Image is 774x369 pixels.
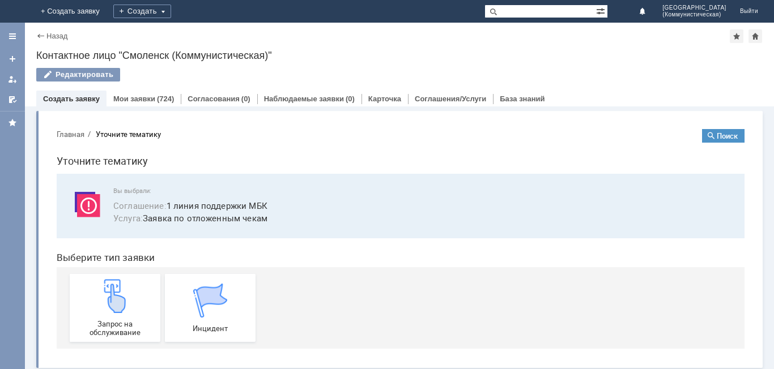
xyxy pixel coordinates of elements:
[117,154,208,222] a: Инцидент
[9,33,697,49] h1: Уточните тематику
[9,9,37,19] button: Главная
[43,95,100,103] a: Создать заявку
[36,50,763,61] div: Контактное лицо "Смоленск (Коммунистическая)"
[3,50,22,68] a: Создать заявку
[730,29,743,43] div: Добавить в избранное
[146,164,180,198] img: get067d4ba7cf7247ad92597448b2db9300
[3,91,22,109] a: Мои согласования
[346,95,355,103] div: (0)
[25,200,109,217] span: Запрос на обслуживание
[596,5,607,16] span: Расширенный поиск
[66,67,683,75] span: Вы выбрали:
[415,95,486,103] a: Соглашения/Услуги
[66,80,119,91] span: Соглашение :
[48,10,113,19] div: Уточните тематику
[157,95,174,103] div: (724)
[662,5,726,11] span: [GEOGRAPHIC_DATA]
[46,32,67,40] a: Назад
[3,70,22,88] a: Мои заявки
[113,95,155,103] a: Мои заявки
[188,95,240,103] a: Согласования
[23,67,57,101] img: svg%3E
[662,11,726,18] span: (Коммунистическая)
[50,159,84,193] img: get23c147a1b4124cbfa18e19f2abec5e8f
[66,92,683,105] span: Заявка по отложенным чекам
[749,29,762,43] div: Сделать домашней страницей
[241,95,250,103] div: (0)
[121,204,205,213] span: Инцидент
[500,95,545,103] a: База знаний
[264,95,344,103] a: Наблюдаемые заявки
[654,9,697,23] button: Поиск
[22,154,113,222] a: Запрос на обслуживание
[66,79,220,92] button: Соглашение:1 линия поддержки МБК
[368,95,401,103] a: Карточка
[66,92,95,104] span: Услуга :
[9,132,697,143] header: Выберите тип заявки
[113,5,171,18] div: Создать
